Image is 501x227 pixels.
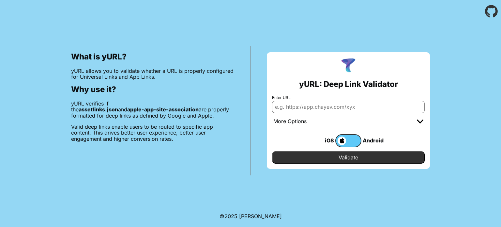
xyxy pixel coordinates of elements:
[239,213,282,219] a: Michael Ibragimchayev's Personal Site
[220,205,282,227] footer: ©
[417,120,423,123] img: chevron
[340,57,357,74] img: yURL Logo
[79,106,118,113] b: assetlinks.json
[273,118,307,125] div: More Options
[71,68,234,80] p: yURL allows you to validate whether a URL is properly configured for Universal Links and App Links.
[272,95,425,100] label: Enter URL
[127,106,199,113] b: apple-app-site-association
[71,52,234,61] h2: What is yURL?
[309,136,335,145] div: iOS
[71,85,234,94] h2: Why use it?
[272,101,425,113] input: e.g. https://app.chayev.com/xyx
[71,101,234,119] p: yURL verifies if the and are properly formatted for deep links as defined by Google and Apple.
[272,151,425,164] input: Validate
[71,124,234,142] p: Valid deep links enable users to be routed to specific app content. This drives better user exper...
[361,136,387,145] div: Android
[299,80,398,89] h2: yURL: Deep Link Validator
[224,213,237,219] span: 2025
